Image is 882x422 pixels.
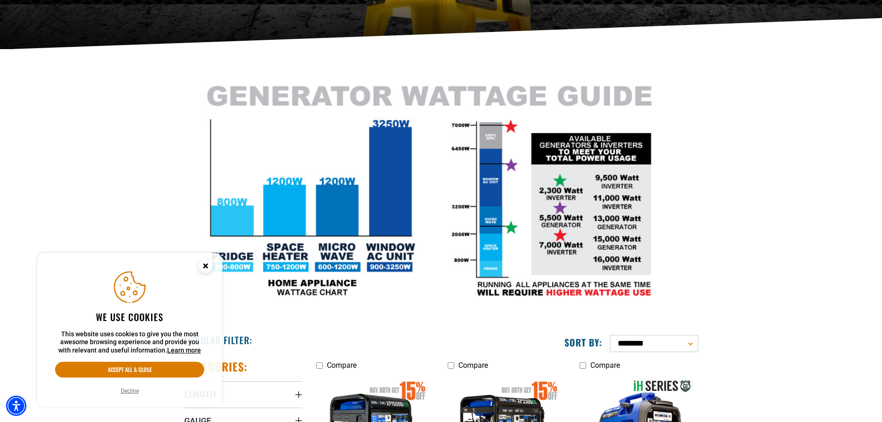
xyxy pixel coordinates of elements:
label: Sort by: [564,336,602,348]
button: Close this option [189,253,222,282]
span: Compare [590,361,620,370]
span: Compare [327,361,357,370]
p: This website uses cookies to give you the most awesome browsing experience and provide you with r... [55,330,204,355]
button: Decline [118,386,142,396]
h2: We use cookies [55,311,204,323]
div: Accessibility Menu [6,396,26,416]
span: Compare [458,361,488,370]
button: Accept all & close [55,362,204,378]
a: This website uses cookies to give you the most awesome browsing experience and provide you with r... [167,346,201,354]
summary: Length [184,381,302,407]
aside: Cookie Consent [37,253,222,408]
